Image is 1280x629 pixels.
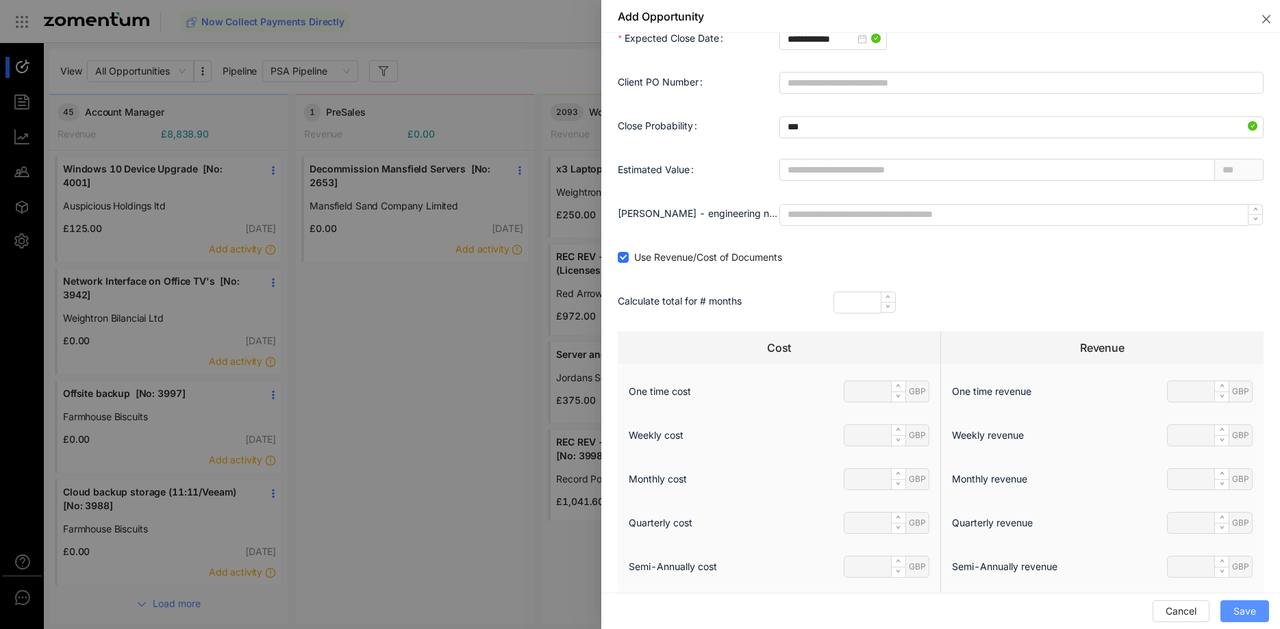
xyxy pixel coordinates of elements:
span: close [1261,14,1272,25]
input: Client PO Number [779,72,1264,94]
span: Increase Value [891,513,905,523]
span: down [1218,524,1226,532]
input: Monthly cost [844,469,891,489]
span: Decrease Value [1214,479,1229,489]
span: Increase Value [891,425,905,435]
input: Expected Close Date [788,31,855,47]
input: Quarterly cost [844,513,891,533]
span: up [894,383,903,391]
span: up [1218,558,1226,566]
input: Weekly revenue [1168,425,1214,446]
span: GBP [906,473,929,485]
span: down [894,480,903,489]
span: down [1251,216,1259,224]
input: Calculate total for # months [834,292,881,313]
span: down [894,524,903,532]
span: Decrease Value [891,567,905,577]
span: GBP [1229,517,1252,529]
span: Revenue [941,331,1264,364]
label: One time revenue [952,385,1038,397]
span: Decrease Value [1214,391,1229,402]
span: down [894,393,903,401]
span: Decrease Value [1214,435,1229,446]
span: up [894,558,903,566]
span: up [894,470,903,478]
span: up [1218,470,1226,478]
span: GBP [906,517,929,529]
span: GBP [906,385,929,398]
span: GBP [906,429,929,441]
input: One time revenue [1168,381,1214,402]
input: Monthly revenue [1168,469,1214,489]
input: One time cost [844,381,891,402]
span: Increase Value [891,381,905,391]
span: down [1218,393,1226,401]
input: Semi-Annually cost [844,556,891,577]
span: Decrease Value [1214,523,1229,533]
label: Estimated Value [618,164,699,175]
span: up [1218,426,1226,435]
span: Increase Value [1214,469,1229,479]
input: Nick T&D - engineering number [780,205,1248,225]
label: Monthly cost [629,473,694,485]
label: One time cost [629,385,698,397]
input: Semi-Annually revenue [1168,556,1214,577]
label: Weekly cost [629,429,690,441]
span: Use Revenue/Cost of Documents [629,244,788,271]
input: Estimated Value [780,159,1214,180]
label: Weekly revenue [952,429,1031,441]
span: GBP [1229,561,1252,573]
span: down [1218,437,1226,445]
label: Quarterly cost [629,517,699,528]
input: Quarterly revenue [1168,513,1214,533]
label: Client PO Number [618,76,708,88]
span: down [894,568,903,576]
span: Decrease Value [1248,214,1262,224]
span: up [1251,206,1259,214]
span: GBP [1229,429,1252,441]
label: Semi-Annually cost [629,561,724,572]
span: up [884,294,892,302]
span: Increase Value [1214,425,1229,435]
span: Increase Value [891,469,905,479]
span: Increase Value [881,292,895,303]
label: Close Probability [618,120,703,131]
span: Decrease Value [891,523,905,533]
label: Nick T&D - engineering number [618,207,807,219]
label: Semi-Annually revenue [952,561,1064,572]
label: Expected Close Date [618,32,728,44]
span: Save [1233,604,1256,619]
span: up [1218,514,1226,522]
span: Decrease Value [881,302,895,312]
span: Increase Value [1214,381,1229,391]
span: GBP [1229,473,1252,485]
button: Cancel [1153,600,1209,622]
button: Save [1220,600,1269,622]
span: Increase Value [891,556,905,567]
span: Cancel [1166,604,1196,619]
input: Weekly cost [844,425,891,446]
span: Increase Value [1214,513,1229,523]
span: up [894,514,903,522]
div: Add Opportunity [618,9,704,24]
span: up [894,426,903,435]
span: up [1218,383,1226,391]
label: Calculate total for # months [618,295,749,307]
span: Decrease Value [891,391,905,402]
input: Close Probability [780,117,1263,138]
span: GBP [1229,385,1252,398]
span: down [1218,568,1226,576]
span: down [894,437,903,445]
span: down [1218,480,1226,489]
span: Decrease Value [891,435,905,446]
span: down [884,303,892,311]
span: Decrease Value [891,479,905,489]
span: Cost [618,331,940,364]
span: Increase Value [1214,556,1229,567]
label: Monthly revenue [952,473,1034,485]
span: Decrease Value [1214,567,1229,577]
span: Increase Value [1248,205,1262,215]
span: GBP [906,561,929,573]
label: Quarterly revenue [952,517,1040,528]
